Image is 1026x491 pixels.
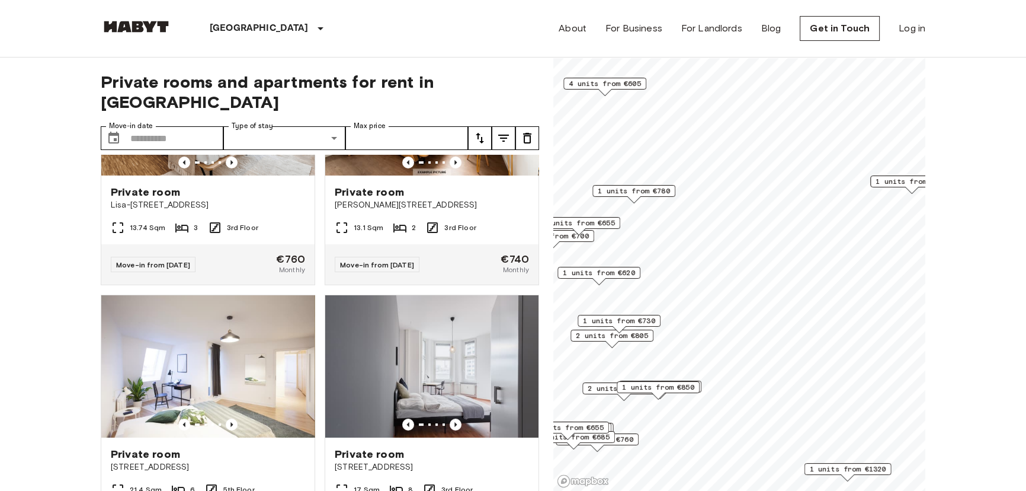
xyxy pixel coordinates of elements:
button: Previous image [226,157,238,168]
button: tune [515,126,539,150]
div: Map marker [617,381,700,400]
div: Map marker [804,463,892,482]
div: Map marker [578,315,661,333]
button: Choose date [102,126,126,150]
span: 3 [194,222,198,233]
button: Previous image [402,419,414,431]
a: For Business [605,21,662,36]
a: Get in Touch [800,16,880,41]
span: 1 units from €700 [517,231,589,241]
label: Type of stay [232,121,273,131]
button: Previous image [450,157,461,168]
div: Map marker [582,382,665,401]
span: €760 [276,254,305,264]
span: 2 units from €805 [576,330,648,341]
div: Map marker [557,267,640,285]
span: [STREET_ADDRESS] [335,461,529,473]
a: Marketing picture of unit DE-01-09-029-01QPrevious imagePrevious imagePrivate room[PERSON_NAME][S... [325,33,539,285]
a: Mapbox logo [557,474,609,488]
img: Marketing picture of unit DE-01-046-001-05H [101,295,315,438]
span: 4 units from €605 [569,78,641,89]
button: Previous image [178,419,190,431]
div: Map marker [526,422,609,440]
span: [STREET_ADDRESS] [111,461,305,473]
span: 13.74 Sqm [130,222,165,233]
button: Previous image [178,157,190,168]
span: 2 [412,222,416,233]
span: Private rooms and apartments for rent in [GEOGRAPHIC_DATA] [101,72,539,112]
a: About [559,21,586,36]
p: [GEOGRAPHIC_DATA] [210,21,309,36]
img: Habyt [101,21,172,33]
span: 1 units from €730 [583,315,655,326]
span: 1 units from €850 [622,382,694,393]
a: For Landlords [681,21,742,36]
img: Marketing picture of unit DE-01-047-05H [325,295,538,438]
button: Previous image [450,419,461,431]
button: tune [492,126,515,150]
div: Map marker [527,423,614,441]
span: 1 units from €730 [876,176,948,187]
div: Map marker [537,217,620,235]
span: 2 units from €655 [588,383,660,394]
span: 1 units from €780 [598,186,670,196]
span: Private room [335,447,404,461]
span: 1 units from €620 [563,267,635,278]
span: Private room [335,185,404,199]
div: Map marker [570,330,653,348]
div: Map marker [870,176,953,194]
span: 1 units from €1320 [810,464,886,474]
span: Private room [111,447,180,461]
span: 6 units from €685 [537,432,610,442]
span: Lisa-[STREET_ADDRESS] [111,199,305,211]
span: Move-in from [DATE] [340,260,414,269]
span: 13.1 Sqm [354,222,383,233]
div: Map marker [618,381,701,399]
span: 3rd Floor [227,222,258,233]
a: Blog [761,21,781,36]
span: [PERSON_NAME][STREET_ADDRESS] [335,199,529,211]
div: Map marker [592,185,675,203]
a: Marketing picture of unit DE-01-489-305-002Previous imagePrevious imagePrivate roomLisa-[STREET_A... [101,33,315,285]
span: 3 units from €655 [531,422,604,433]
span: Private room [111,185,180,199]
label: Move-in date [109,121,153,131]
div: Map marker [563,78,646,96]
span: Monthly [503,264,529,275]
span: 3rd Floor [444,222,476,233]
label: Max price [354,121,386,131]
button: Previous image [226,419,238,431]
button: tune [468,126,492,150]
span: €740 [501,254,529,264]
span: Move-in from [DATE] [116,260,190,269]
a: Log in [899,21,925,36]
span: 2 units from €655 [543,218,615,228]
span: Monthly [279,264,305,275]
div: Map marker [532,431,615,449]
button: Previous image [402,157,414,168]
span: 2 units from €760 [561,434,633,445]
